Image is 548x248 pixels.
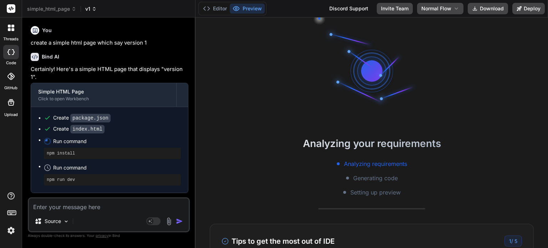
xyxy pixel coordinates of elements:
img: Pick Models [63,218,69,224]
pre: npm run dev [47,177,178,183]
span: Run command [53,138,181,145]
h6: Bind AI [42,53,59,60]
div: / [504,236,522,247]
button: Preview [230,4,265,14]
p: Source [45,218,61,225]
p: This will create an file and set up a local server using . Once the commands run, you can access ... [31,196,188,222]
label: code [6,60,16,66]
button: Invite Team [377,3,413,14]
span: Setting up preview [350,188,401,197]
span: simple_html_page [27,5,76,12]
div: Create [53,114,111,122]
p: Always double-check its answers. Your in Bind [28,232,190,239]
span: 5 [514,238,517,244]
h3: Tips to get the most out of IDE [222,236,335,247]
div: Simple HTML Page [38,88,169,95]
div: Discord Support [325,3,372,14]
pre: npm install [47,151,178,156]
img: icon [176,218,183,225]
code: package.json [70,114,111,122]
code: index.html [70,125,105,133]
h2: Analyzing your requirements [196,136,548,151]
span: privacy [96,233,108,238]
span: Run command [53,164,181,171]
h6: You [42,27,52,34]
span: Generating code [353,174,398,182]
span: Normal Flow [421,5,451,12]
span: 1 [509,238,511,244]
button: Editor [200,4,230,14]
span: Analyzing requirements [344,160,407,168]
label: GitHub [4,85,17,91]
div: Create [53,125,105,133]
img: settings [5,224,17,237]
p: Certainly! Here's a simple HTML page that displays "version 1". [31,65,188,81]
p: create a simple html page which say version 1 [31,39,188,47]
span: v1 [85,5,97,12]
label: Upload [4,112,18,118]
img: attachment [165,217,173,226]
label: threads [3,36,19,42]
button: Simple HTML PageClick to open Workbench [31,83,176,107]
button: Deploy [512,3,545,14]
div: Click to open Workbench [38,96,169,102]
button: Download [468,3,508,14]
button: Normal Flow [417,3,463,14]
